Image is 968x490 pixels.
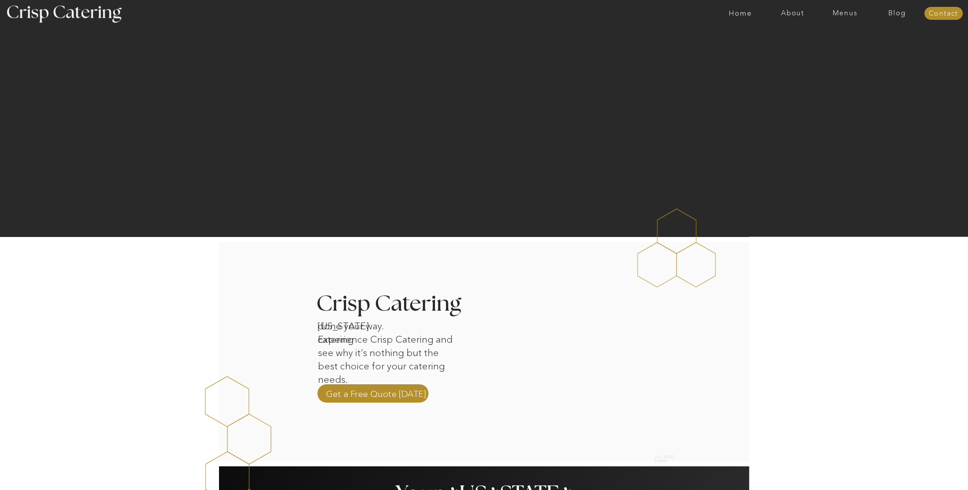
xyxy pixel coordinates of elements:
[318,319,457,368] p: done your way. Experience Crisp Catering and see why it’s nothing but the best choice for your ca...
[924,10,963,18] a: Contact
[767,10,819,17] a: About
[892,452,968,490] iframe: podium webchat widget bubble
[655,455,678,459] h2: [US_STATE] Caterer
[317,319,397,329] h1: [US_STATE] catering
[871,10,923,17] a: Blog
[714,10,767,17] a: Home
[326,388,426,399] a: Get a Free Quote [DATE]
[316,293,481,316] h3: Crisp Catering
[819,10,871,17] a: Menus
